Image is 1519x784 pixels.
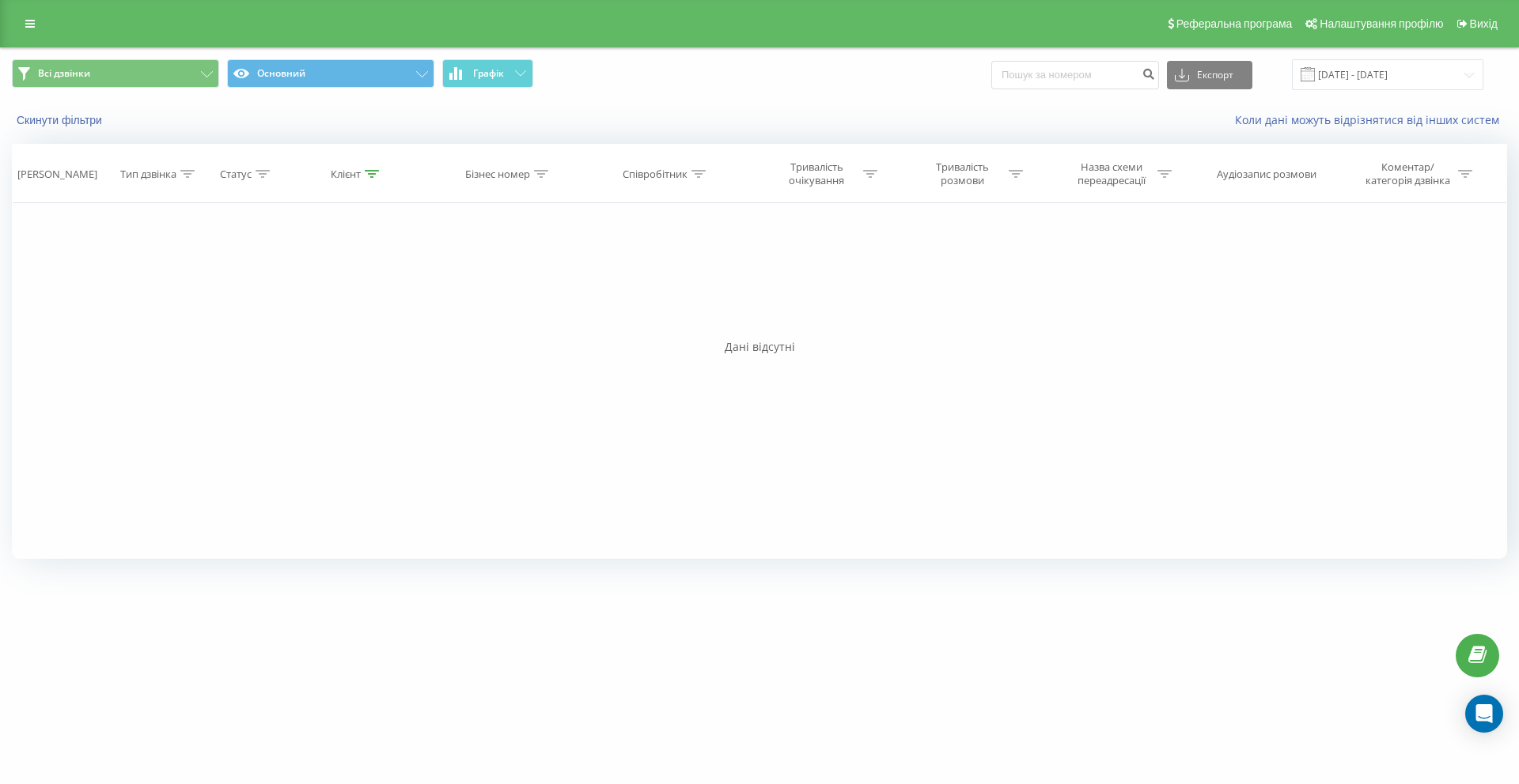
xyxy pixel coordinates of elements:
div: Назва схеми переадресації [1069,160,1153,187]
a: Коли дані можуть відрізнятися вiд інших систем [1235,112,1507,127]
div: Тривалість очікування [775,160,859,187]
button: Графік [442,59,533,88]
span: Всі дзвінки [38,67,90,80]
div: Бізнес номер [465,168,530,181]
span: Реферальна програма [1176,17,1293,30]
div: Співробітник [623,168,688,181]
div: Open Intercom Messenger [1465,695,1503,733]
span: Графік [473,68,504,79]
div: Коментар/категорія дзвінка [1362,160,1454,187]
div: Дані відсутні [12,339,1507,355]
div: Аудіозапис розмови [1217,168,1316,181]
div: Статус [220,168,252,181]
div: Клієнт [331,168,361,181]
button: Всі дзвінки [12,59,219,88]
span: Налаштування профілю [1320,17,1443,30]
div: Тип дзвінка [120,168,176,181]
button: Основний [227,59,434,88]
button: Експорт [1167,61,1252,89]
div: [PERSON_NAME] [17,168,97,181]
div: Тривалість розмови [920,160,1005,187]
button: Скинути фільтри [12,113,110,127]
span: Вихід [1470,17,1498,30]
input: Пошук за номером [991,61,1159,89]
